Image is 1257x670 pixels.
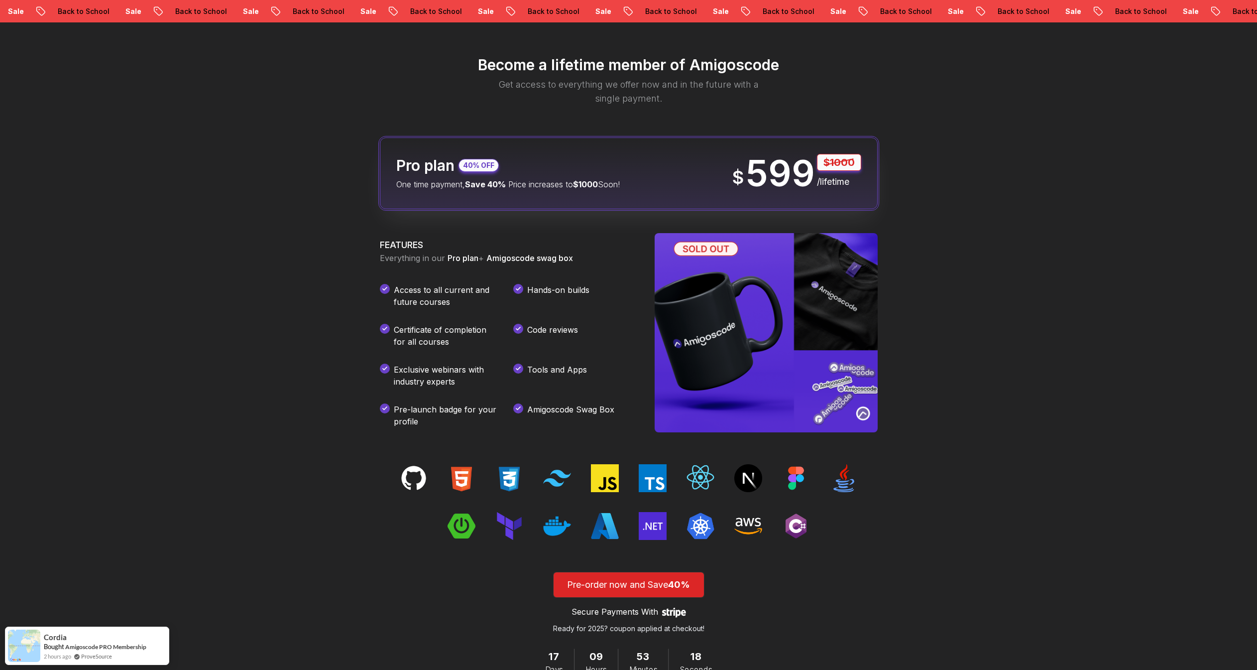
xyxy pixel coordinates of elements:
[543,464,571,492] img: techs tacks
[394,403,497,427] p: Pre-launch badge for your profile
[363,6,395,16] p: Sale
[1118,6,1185,16] p: Back to School
[81,652,112,661] a: ProveSource
[527,364,587,388] p: Tools and Apps
[394,364,497,388] p: Exclusive webinars with industry experts
[527,284,589,308] p: Hands-on builds
[830,464,858,492] img: techs tacks
[782,464,810,492] img: techs tacks
[668,579,690,590] span: 40%
[686,512,714,540] img: techs tacks
[543,512,571,540] img: techs tacks
[400,464,428,492] img: techs tacks
[295,6,363,16] p: Back to School
[65,643,146,651] a: Amigoscode PRO Membership
[44,633,67,642] span: Cordia
[833,6,865,16] p: Sale
[448,512,475,540] img: techs tacks
[1068,6,1100,16] p: Sale
[480,6,512,16] p: Sale
[950,6,982,16] p: Sale
[571,606,658,618] p: Secure Payments With
[573,179,598,189] span: $1000
[598,6,630,16] p: Sale
[715,6,747,16] p: Sale
[495,464,523,492] img: techs tacks
[553,624,704,634] p: Ready for 2025? coupon applied at checkout!
[128,6,160,16] p: Sale
[883,6,950,16] p: Back to School
[782,512,810,540] img: techs tacks
[527,403,614,427] p: Amigoscode Swag Box
[396,156,455,174] h2: Pro plan
[648,6,715,16] p: Back to School
[1185,6,1217,16] p: Sale
[394,284,497,308] p: Access to all current and future courses
[380,252,631,264] p: Everything in our +
[591,512,619,540] img: techs tacks
[639,512,667,540] img: techs tacks
[817,154,861,171] p: $1000
[495,512,523,540] img: techs tacks
[690,649,701,664] span: 18 Seconds
[44,643,64,651] span: Bought
[637,649,650,664] span: 53 Minutes
[817,175,861,189] p: /lifetime
[765,6,833,16] p: Back to School
[530,6,598,16] p: Back to School
[734,512,762,540] img: techs tacks
[591,464,619,492] img: techs tacks
[527,324,578,348] p: Code reviews
[448,464,475,492] img: techs tacks
[245,6,277,16] p: Sale
[565,578,692,592] p: Pre-order now and Save
[732,167,744,187] span: $
[486,253,573,263] span: Amigoscode swag box
[413,6,480,16] p: Back to School
[178,6,245,16] p: Back to School
[686,464,714,492] img: techs tacks
[734,464,762,492] img: techs tacks
[746,155,815,191] p: 599
[465,179,506,189] span: Save 40%
[553,572,704,634] button: Pre-order now and Save40%Secure Payments WithReady for 2025? coupon applied at checkout!
[463,160,494,170] p: 40% OFF
[10,6,42,16] p: Sale
[655,233,878,432] img: Amigoscode SwagBox
[330,56,927,74] h2: Become a lifetime member of Amigoscode
[589,649,603,664] span: 9 Hours
[44,652,71,661] span: 2 hours ago
[60,6,128,16] p: Back to School
[8,630,40,662] img: provesource social proof notification image
[549,649,559,664] span: 17 Days
[396,178,620,190] p: One time payment, Price increases to Soon!
[639,464,667,492] img: techs tacks
[380,238,631,252] h3: FEATURES
[485,78,772,106] p: Get access to everything we offer now and in the future with a single payment.
[1000,6,1068,16] p: Back to School
[394,324,497,348] p: Certificate of completion for all courses
[448,253,478,263] span: Pro plan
